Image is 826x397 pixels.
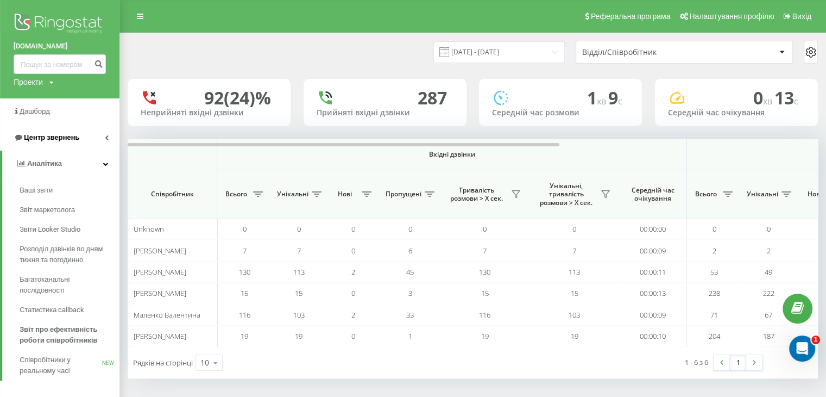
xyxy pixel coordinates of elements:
a: Ваші звіти [20,181,119,200]
span: 130 [479,267,490,277]
span: 15 [481,288,489,298]
span: Всього [692,190,720,199]
a: Звіт маркетолога [20,200,119,220]
span: 7 [243,246,247,256]
span: 7 [572,246,576,256]
span: Unknown [134,224,164,234]
span: Маленко Валентина [134,310,200,320]
span: 187 [763,331,774,341]
span: Багатоканальні послідовності [20,274,114,296]
span: 0 [297,224,301,234]
span: 0 [712,224,716,234]
span: 19 [571,331,578,341]
span: Реферальна програма [591,12,671,21]
div: Середній час очікування [668,108,805,117]
span: 0 [753,86,774,109]
span: Статистика callback [20,305,84,315]
span: 0 [351,224,355,234]
input: Пошук за номером [14,54,106,74]
span: 1 [811,336,820,344]
span: 2 [351,267,355,277]
span: Співробітники у реальному часі [20,355,102,376]
span: Унікальні, тривалість розмови > Х сек. [535,182,597,207]
a: Звіти Looker Studio [20,220,119,239]
img: Ringostat logo [14,11,106,38]
td: 00:00:09 [619,304,687,325]
span: Ваші звіти [20,185,53,196]
span: 2 [351,310,355,320]
span: c [794,95,798,107]
span: 116 [239,310,250,320]
span: Звіти Looker Studio [20,224,80,235]
div: Проекти [14,77,43,88]
div: Середній час розмови [492,108,629,117]
span: 1 [587,86,608,109]
span: Вихід [792,12,811,21]
div: Відділ/Співробітник [582,48,712,57]
span: хв [763,95,774,107]
td: 00:00:00 [619,219,687,240]
span: 238 [709,288,720,298]
span: Звіт про ефективність роботи співробітників [20,324,114,346]
span: 1 [408,331,412,341]
span: Унікальні [747,190,778,199]
span: [PERSON_NAME] [134,331,186,341]
div: 1 - 6 з 6 [685,357,708,368]
div: 10 [200,357,209,368]
div: Неприйняті вхідні дзвінки [141,108,278,117]
td: 00:00:10 [619,326,687,347]
span: 71 [710,310,718,320]
span: 2 [767,246,771,256]
span: [PERSON_NAME] [134,246,186,256]
span: Центр звернень [24,133,79,141]
span: 0 [243,224,247,234]
span: Пропущені [386,190,421,199]
span: Звіт маркетолога [20,204,75,215]
td: 00:00:13 [619,283,687,304]
div: 92 (24)% [204,88,271,108]
span: Налаштування профілю [689,12,774,21]
td: 00:00:09 [619,240,687,261]
span: 45 [406,267,414,277]
span: 6 [408,246,412,256]
span: 0 [351,246,355,256]
span: Унікальні [277,190,308,199]
span: Розподіл дзвінків по дням тижня та погодинно [20,244,114,265]
span: c [618,95,622,107]
span: 0 [483,224,487,234]
a: Розподіл дзвінків по дням тижня та погодинно [20,239,119,270]
span: 53 [710,267,718,277]
span: 33 [406,310,414,320]
a: Багатоканальні послідовності [20,270,119,300]
span: 0 [408,224,412,234]
span: 0 [572,224,576,234]
span: 49 [765,267,772,277]
div: Прийняті вхідні дзвінки [317,108,453,117]
span: 113 [293,267,305,277]
span: 0 [767,224,771,234]
span: хв [597,95,608,107]
span: Вхідні дзвінки [245,150,658,159]
span: 15 [295,288,302,298]
span: 116 [479,310,490,320]
span: 13 [774,86,798,109]
span: Тривалість розмови > Х сек. [445,186,508,203]
span: 7 [297,246,301,256]
span: Рядків на сторінці [133,358,193,368]
a: Аналiтика [2,151,119,177]
span: 19 [295,331,302,341]
span: Всього [223,190,250,199]
a: Звіт про ефективність роботи співробітників [20,320,119,350]
span: 19 [481,331,489,341]
div: 287 [418,88,447,108]
span: 19 [241,331,248,341]
span: Аналiтика [27,159,62,168]
span: 222 [763,288,774,298]
span: Нові [331,190,358,199]
span: 3 [408,288,412,298]
a: Статистика callback [20,300,119,320]
span: [PERSON_NAME] [134,267,186,277]
a: Співробітники у реальному часіNEW [20,350,119,381]
span: 130 [239,267,250,277]
iframe: Intercom live chat [789,336,815,362]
